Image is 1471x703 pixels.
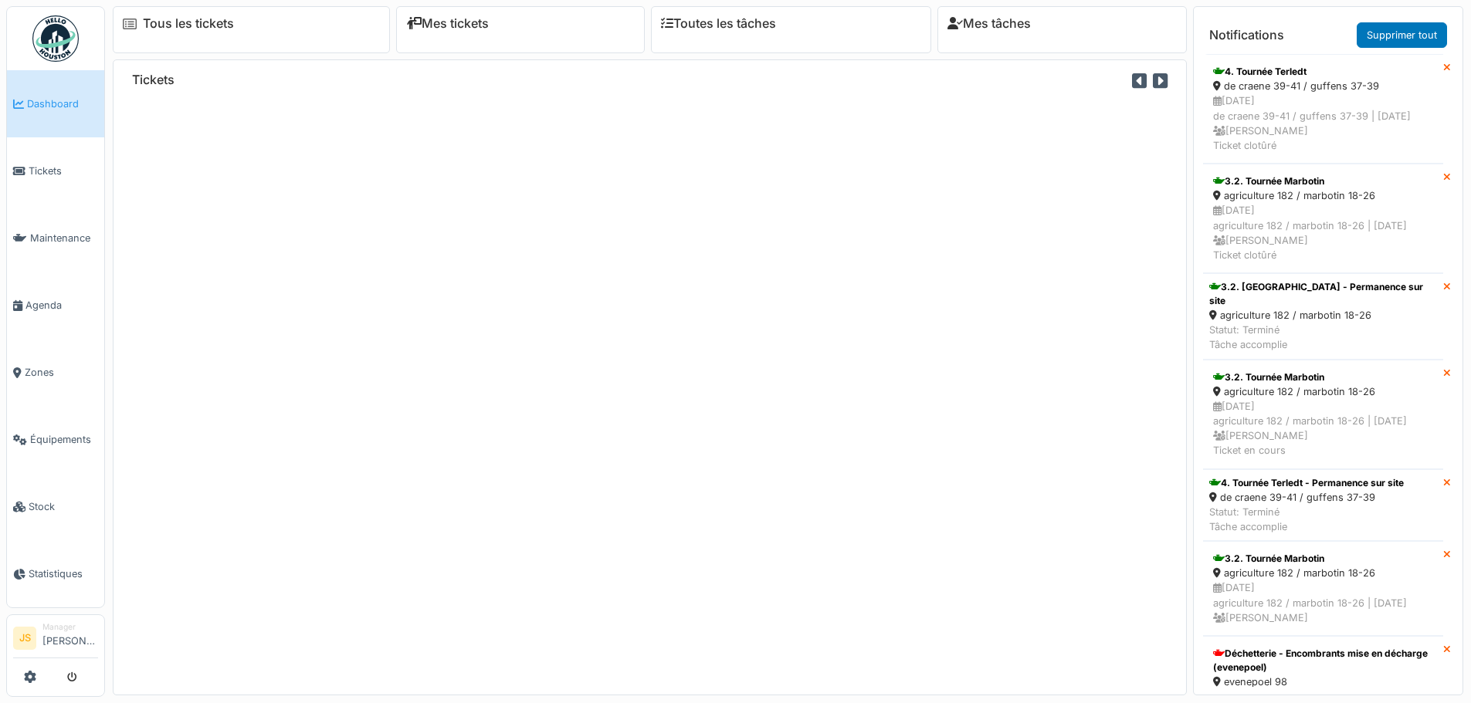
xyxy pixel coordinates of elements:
div: 4. Tournée Terledt - Permanence sur site [1209,476,1404,490]
a: Supprimer tout [1357,22,1447,48]
a: 4. Tournée Terledt de craene 39-41 / guffens 37-39 [DATE]de craene 39-41 / guffens 37-39 | [DATE]... [1203,54,1443,164]
div: 3.2. Tournée Marbotin [1213,552,1433,566]
span: Zones [25,365,98,380]
span: Tickets [29,164,98,178]
div: evenepoel 98 [1213,674,1433,689]
a: Agenda [7,272,104,339]
a: Équipements [7,406,104,473]
a: Tous les tickets [143,16,234,31]
span: Maintenance [30,231,98,245]
div: Manager [42,621,98,633]
li: [PERSON_NAME] [42,621,98,654]
a: Zones [7,339,104,406]
a: Stock [7,473,104,540]
div: [DATE] de craene 39-41 / guffens 37-39 | [DATE] [PERSON_NAME] Ticket clotûré [1213,93,1433,153]
div: [DATE] agriculture 182 / marbotin 18-26 | [DATE] [PERSON_NAME] Ticket en cours [1213,399,1433,458]
a: 3.2. Tournée Marbotin agriculture 182 / marbotin 18-26 [DATE]agriculture 182 / marbotin 18-26 | [... [1203,164,1443,273]
span: Équipements [30,432,98,447]
div: agriculture 182 / marbotin 18-26 [1213,566,1433,580]
a: 3.2. [GEOGRAPHIC_DATA] - Permanence sur site agriculture 182 / marbotin 18-26 Statut: TerminéTâch... [1203,273,1443,360]
a: Toutes les tâches [661,16,776,31]
div: 3.2. [GEOGRAPHIC_DATA] - Permanence sur site [1209,280,1437,308]
a: 3.2. Tournée Marbotin agriculture 182 / marbotin 18-26 [DATE]agriculture 182 / marbotin 18-26 | [... [1203,541,1443,636]
div: [DATE] agriculture 182 / marbotin 18-26 | [DATE] [PERSON_NAME] [1213,580,1433,625]
a: Dashboard [7,70,104,137]
a: 4. Tournée Terledt - Permanence sur site de craene 39-41 / guffens 37-39 Statut: TerminéTâche acc... [1203,469,1443,542]
h6: Notifications [1209,28,1284,42]
h6: Tickets [132,73,175,87]
a: Mes tâches [947,16,1031,31]
li: JS [13,627,36,650]
span: Statistiques [29,566,98,581]
div: Statut: Terminé Tâche accomplie [1209,505,1404,534]
div: [DATE] agriculture 182 / marbotin 18-26 | [DATE] [PERSON_NAME] Ticket clotûré [1213,203,1433,262]
a: 3.2. Tournée Marbotin agriculture 182 / marbotin 18-26 [DATE]agriculture 182 / marbotin 18-26 | [... [1203,360,1443,469]
div: agriculture 182 / marbotin 18-26 [1209,308,1437,323]
div: 3.2. Tournée Marbotin [1213,370,1433,384]
a: Mes tickets [406,16,489,31]
div: de craene 39-41 / guffens 37-39 [1209,490,1404,505]
a: Statistiques [7,540,104,607]
span: Stock [29,499,98,514]
div: agriculture 182 / marbotin 18-26 [1213,188,1433,203]
div: Déchetterie - Encombrants mise en décharge (evenepoel) [1213,647,1433,674]
div: de craene 39-41 / guffens 37-39 [1213,79,1433,93]
a: Maintenance [7,204,104,272]
div: 3.2. Tournée Marbotin [1213,174,1433,188]
a: JS Manager[PERSON_NAME] [13,621,98,658]
img: Badge_color-CXgf-gQk.svg [32,15,79,62]
span: Dashboard [27,96,98,111]
span: Agenda [25,298,98,313]
div: Statut: Terminé Tâche accomplie [1209,323,1437,352]
div: agriculture 182 / marbotin 18-26 [1213,384,1433,399]
div: 4. Tournée Terledt [1213,65,1433,79]
a: Tickets [7,137,104,204]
